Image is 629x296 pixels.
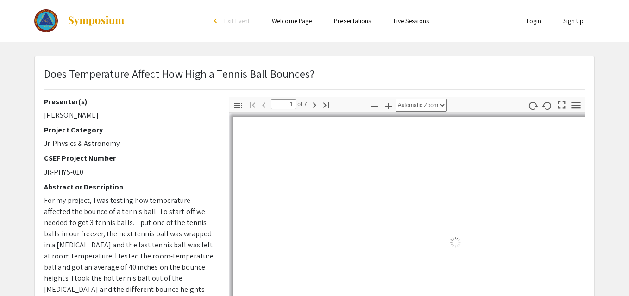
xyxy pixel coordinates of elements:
[34,9,125,32] a: The 2023 Colorado Science & Engineering Fair
[396,99,447,112] select: Zoom
[256,98,272,111] button: Previous Page
[245,98,260,111] button: Go to First Page
[568,99,584,112] button: Tools
[381,99,396,112] button: Zoom In
[230,99,246,112] button: Toggle Sidebar
[554,97,570,111] button: Switch to Presentation Mode
[44,110,215,121] p: [PERSON_NAME]
[525,99,541,112] button: Rotate Clockwise
[44,97,215,106] h2: Presenter(s)
[563,17,584,25] a: Sign Up
[34,9,58,32] img: The 2023 Colorado Science & Engineering Fair
[67,15,125,26] img: Symposium by ForagerOne
[272,17,312,25] a: Welcome Page
[527,17,541,25] a: Login
[296,99,307,109] span: of 7
[44,167,215,178] p: JR-PHYS-010
[271,99,296,109] input: Page
[44,138,215,149] p: Jr. Physics & Astronomy
[214,18,220,24] div: arrow_back_ios
[44,183,215,191] h2: Abstract or Description
[394,17,429,25] a: Live Sessions
[540,99,555,112] button: Rotate Counterclockwise
[44,65,315,82] p: Does Temperature Affect How High a Tennis Ball Bounces?
[44,154,215,163] h2: CSEF Project Number
[334,17,371,25] a: Presentations
[318,98,334,111] button: Go to Last Page
[224,17,250,25] span: Exit Event
[367,99,383,112] button: Zoom Out
[307,98,322,111] button: Next Page
[44,126,215,134] h2: Project Category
